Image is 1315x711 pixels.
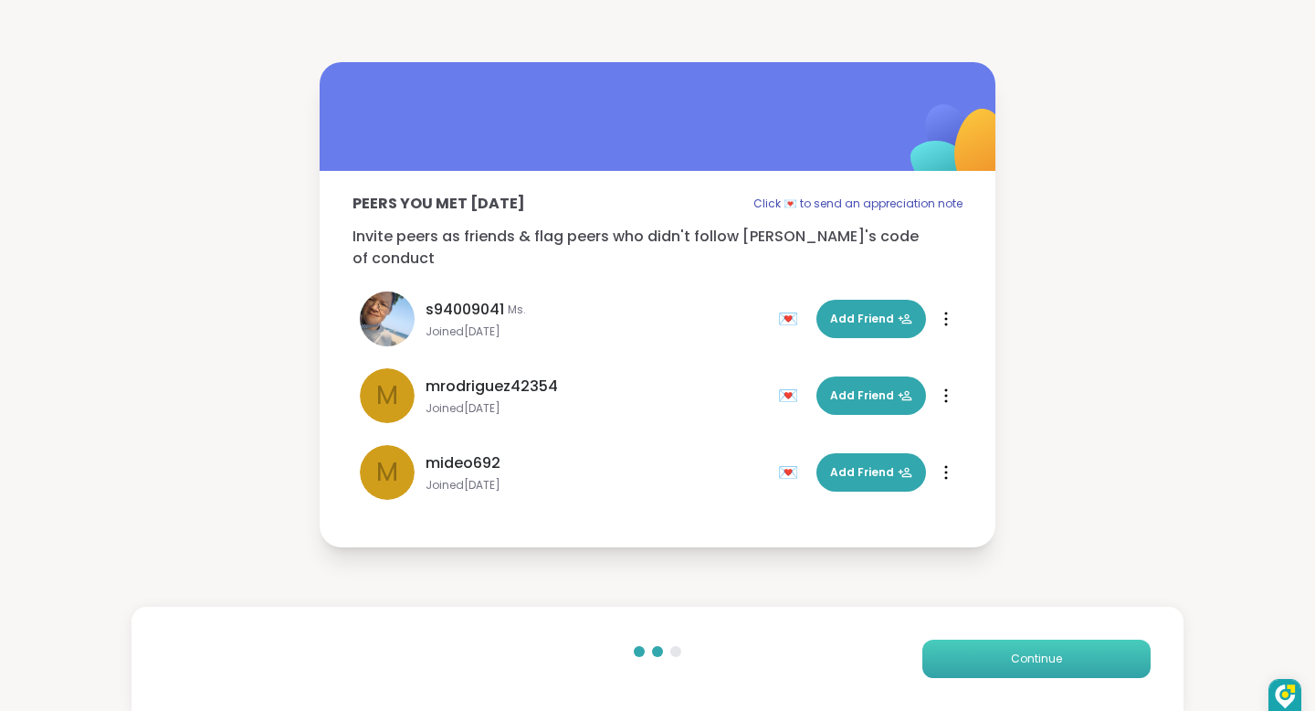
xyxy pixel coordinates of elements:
[352,226,963,270] p: Invite peers as friends & flag peers who didn't follow [PERSON_NAME]'s code of conduct
[426,376,558,398] span: mrodriguez42354
[778,381,805,410] div: 💌
[508,302,526,317] span: Ms.
[1275,684,1296,709] img: DzVsEph+IJtmAAAAAElFTkSuQmCC
[1011,651,1062,667] span: Continue
[426,299,504,321] span: s94009041
[816,300,926,338] button: Add Friend
[816,377,926,415] button: Add Friend
[426,452,500,474] span: mideo692
[376,377,398,415] span: m
[376,453,398,492] span: m
[830,387,912,404] span: Add Friend
[426,324,767,339] span: Joined [DATE]
[816,453,926,492] button: Add Friend
[426,401,767,416] span: Joined [DATE]
[922,640,1151,678] button: Continue
[352,193,525,215] p: Peers you met [DATE]
[426,478,767,493] span: Joined [DATE]
[830,311,912,327] span: Add Friend
[753,193,963,215] p: Click 💌 to send an appreciation note
[778,304,805,334] div: 💌
[868,57,1049,239] img: ShareWell Logomark
[778,458,805,487] div: 💌
[830,464,912,481] span: Add Friend
[360,292,415,346] img: s94009041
